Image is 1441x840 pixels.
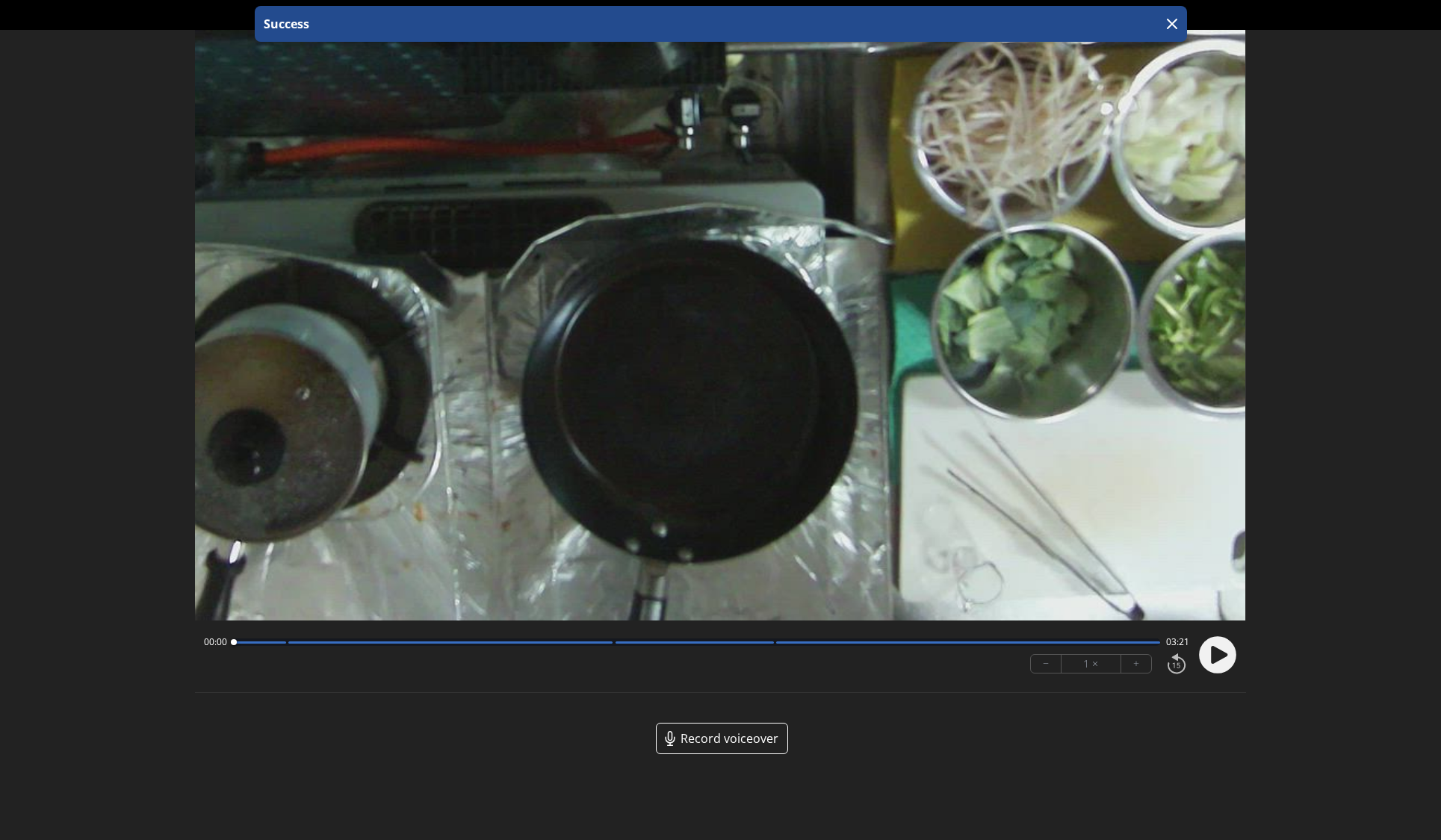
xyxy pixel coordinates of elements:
[1062,655,1121,673] div: 1 ×
[204,636,227,648] span: 00:00
[692,4,749,26] a: 00:00:00
[1166,636,1189,648] span: 03:21
[681,729,778,747] span: Record voiceover
[261,15,309,33] p: Success
[1031,655,1062,673] button: −
[656,723,788,754] a: Record voiceover
[1121,655,1151,673] button: +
